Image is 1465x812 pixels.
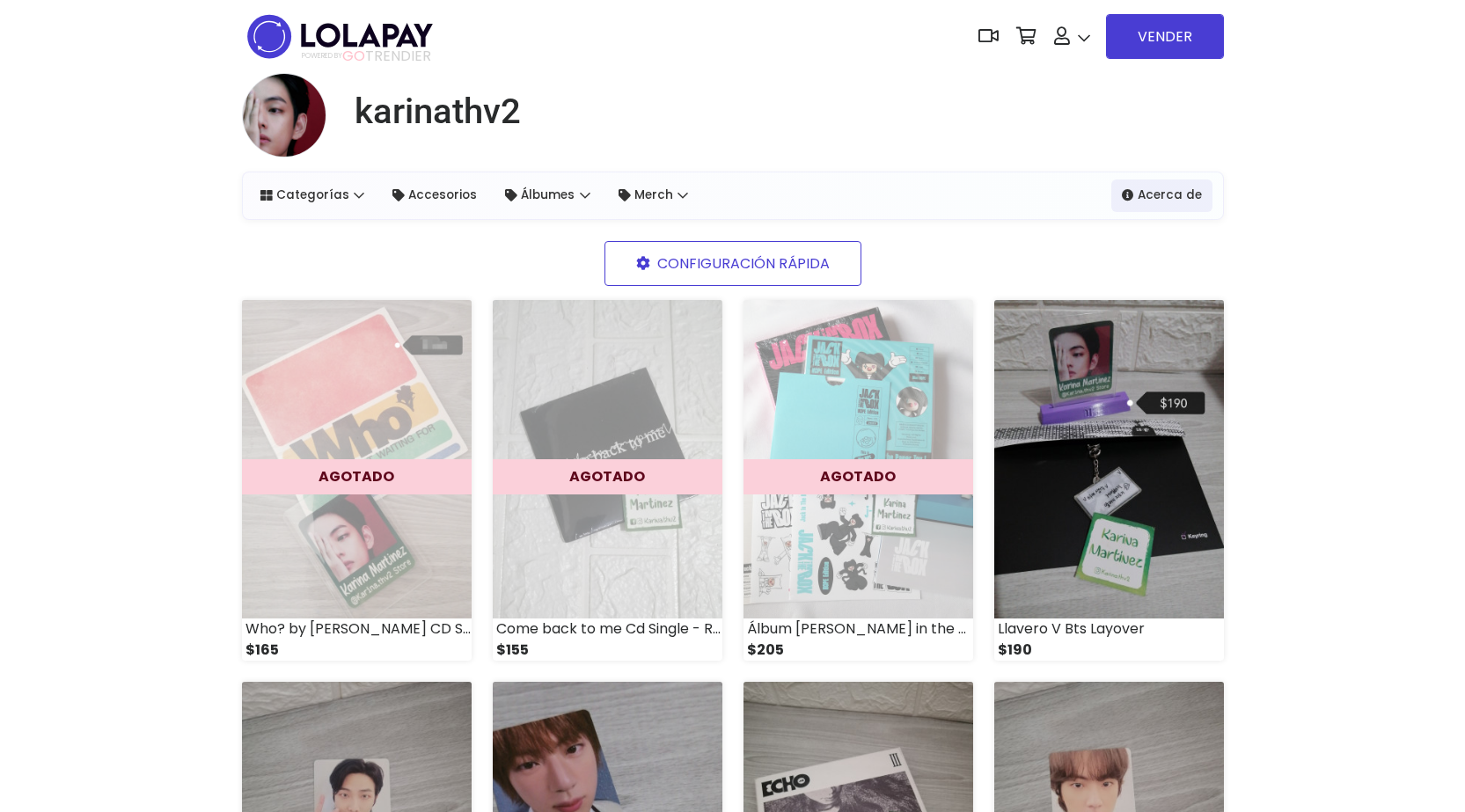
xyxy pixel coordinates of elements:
span: GO [342,46,365,66]
a: Álbumes [494,179,601,211]
div: $165 [242,640,472,661]
img: small_1716915053813.jpeg [493,300,722,618]
div: Who? by [PERSON_NAME] CD Single [242,618,472,640]
div: $205 [743,640,973,661]
img: small_1732580693310.jpeg [242,300,472,618]
div: AGOTADO [493,459,722,494]
div: Come back to me Cd Single - RM [493,618,722,640]
a: Categorías [250,179,376,211]
div: AGOTADO [242,459,472,494]
div: $190 [994,640,1224,661]
a: Merch [608,179,700,211]
img: logo [242,9,438,64]
div: $155 [493,640,722,661]
a: VENDER [1106,14,1224,59]
div: Llavero V Bts Layover [994,618,1224,640]
h1: karinathv2 [355,91,521,133]
a: CONFIGURACIÓN RÁPIDA [604,241,861,286]
a: Acerca de [1111,179,1212,211]
span: POWERED BY [302,51,342,61]
div: Álbum [PERSON_NAME] in the box HOPE EDITION [DOMAIN_NAME] [743,618,973,640]
a: AGOTADO Come back to me Cd Single - RM $155 [493,300,722,661]
a: AGOTADO Álbum [PERSON_NAME] in the box HOPE EDITION [DOMAIN_NAME] $205 [743,300,973,661]
span: TRENDIER [302,48,431,64]
a: karinathv2 [341,91,521,133]
a: AGOTADO Who? by [PERSON_NAME] CD Single $165 [242,300,472,661]
div: AGOTADO [743,459,973,494]
img: small_1752872097995.jpeg [994,300,1224,618]
a: Llavero V Bts Layover $190 [994,300,1224,661]
img: small_1701913413444.jpeg [743,300,973,618]
a: Accesorios [382,179,487,211]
